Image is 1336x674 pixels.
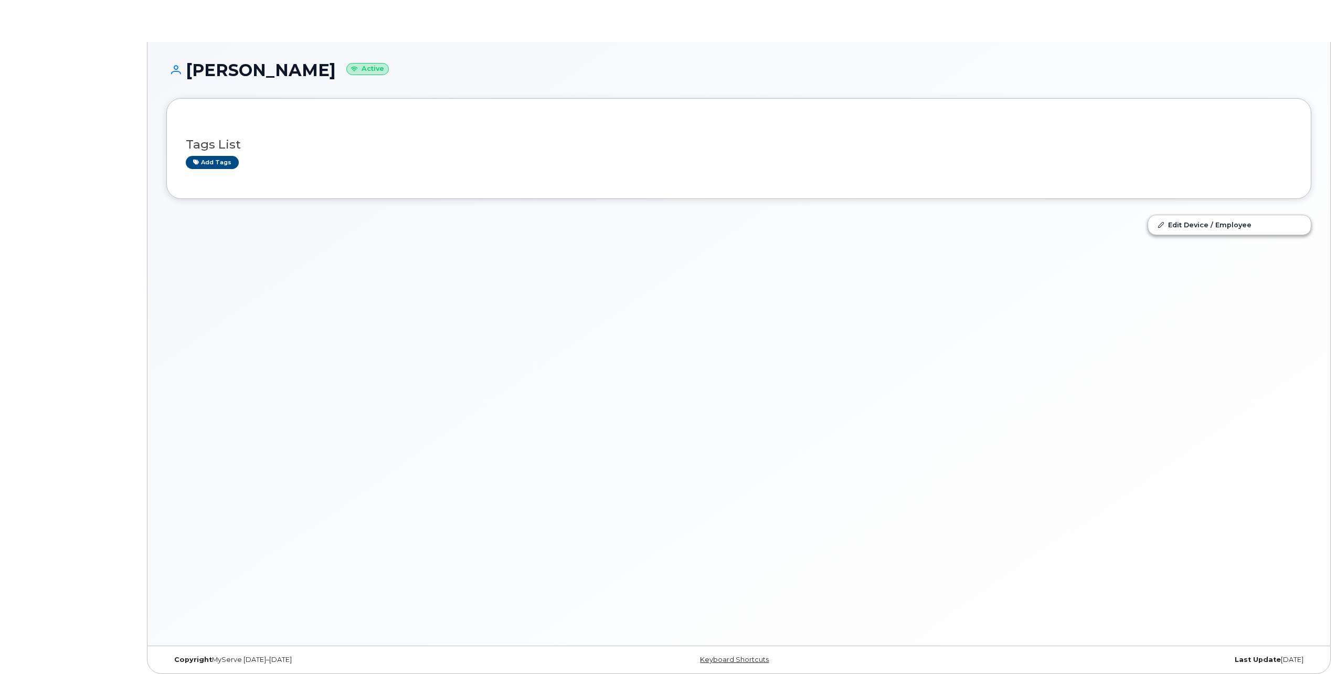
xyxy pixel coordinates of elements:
[166,656,548,664] div: MyServe [DATE]–[DATE]
[186,138,1292,151] h3: Tags List
[700,656,769,664] a: Keyboard Shortcuts
[930,656,1311,664] div: [DATE]
[346,63,389,75] small: Active
[1235,656,1281,664] strong: Last Update
[166,61,1311,79] h1: [PERSON_NAME]
[186,156,239,169] a: Add tags
[1148,215,1311,234] a: Edit Device / Employee
[174,656,212,664] strong: Copyright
